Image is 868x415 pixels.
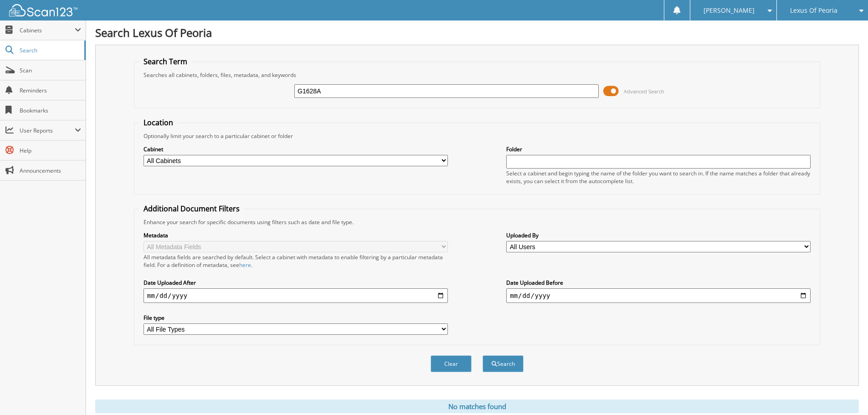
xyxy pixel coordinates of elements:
[506,288,811,303] input: end
[20,167,81,174] span: Announcements
[144,314,448,322] label: File type
[20,67,81,74] span: Scan
[20,127,75,134] span: User Reports
[506,279,811,287] label: Date Uploaded Before
[506,169,811,185] div: Select a cabinet and begin typing the name of the folder you want to search in. If the name match...
[144,231,448,239] label: Metadata
[95,400,859,413] div: No matches found
[20,147,81,154] span: Help
[506,231,811,239] label: Uploaded By
[20,87,81,94] span: Reminders
[790,8,837,13] span: Lexus Of Peoria
[144,279,448,287] label: Date Uploaded After
[139,56,192,67] legend: Search Term
[139,118,178,128] legend: Location
[704,8,755,13] span: [PERSON_NAME]
[9,4,77,16] img: scan123-logo-white.svg
[144,145,448,153] label: Cabinet
[483,355,524,372] button: Search
[20,107,81,114] span: Bookmarks
[239,261,251,269] a: here
[431,355,472,372] button: Clear
[20,46,80,54] span: Search
[20,26,75,34] span: Cabinets
[144,288,448,303] input: start
[139,132,815,140] div: Optionally limit your search to a particular cabinet or folder
[139,71,815,79] div: Searches all cabinets, folders, files, metadata, and keywords
[139,218,815,226] div: Enhance your search for specific documents using filters such as date and file type.
[139,204,244,214] legend: Additional Document Filters
[624,88,664,95] span: Advanced Search
[95,25,859,40] h1: Search Lexus Of Peoria
[506,145,811,153] label: Folder
[144,253,448,269] div: All metadata fields are searched by default. Select a cabinet with metadata to enable filtering b...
